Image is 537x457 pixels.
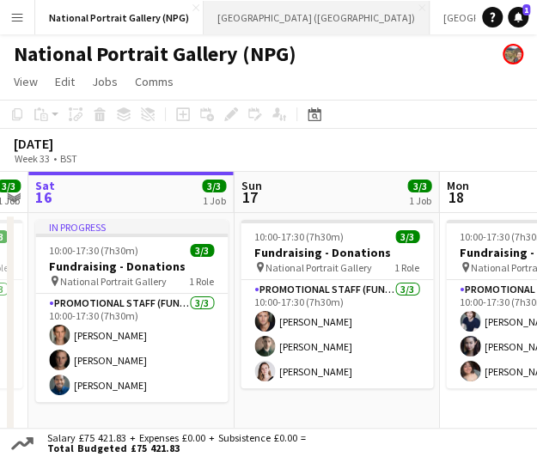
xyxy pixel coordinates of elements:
span: 3/3 [190,244,214,257]
span: Week 33 [10,152,53,165]
span: 10:00-17:30 (7h30m) [254,230,344,243]
span: 16 [33,187,55,207]
div: In progress [35,220,228,234]
h3: Fundraising - Donations [35,259,228,274]
span: 3/3 [202,180,226,192]
app-card-role: Promotional Staff (Fundraiser)3/310:00-17:30 (7h30m)[PERSON_NAME][PERSON_NAME][PERSON_NAME] [35,294,228,402]
a: 1 [508,7,528,27]
span: 17 [238,187,261,207]
app-job-card: 10:00-17:30 (7h30m)3/3Fundraising - Donations National Portrait Gallery1 RolePromotional Staff (F... [241,220,433,388]
span: 10:00-17:30 (7h30m) [49,244,138,257]
div: Salary £75 421.83 + Expenses £0.00 + Subsistence £0.00 = [37,433,309,454]
a: Edit [48,70,82,93]
div: BST [60,152,77,165]
app-job-card: In progress10:00-17:30 (7h30m)3/3Fundraising - Donations National Portrait Gallery1 RolePromotion... [35,220,228,402]
a: Comms [128,70,180,93]
app-card-role: Promotional Staff (Fundraiser)3/310:00-17:30 (7h30m)[PERSON_NAME][PERSON_NAME][PERSON_NAME] [241,280,433,388]
span: National Portrait Gallery [60,275,167,288]
span: 1 Role [394,261,419,274]
div: 1 Job [408,194,430,207]
span: Jobs [92,74,118,89]
span: Total Budgeted £75 421.83 [47,443,306,454]
h3: Fundraising - Donations [241,245,433,260]
span: Sun [241,178,261,193]
h1: National Portrait Gallery (NPG) [14,41,296,67]
button: National Portrait Gallery (NPG) [35,1,204,34]
span: Edit [55,74,75,89]
a: View [7,70,45,93]
span: Sat [35,178,55,193]
span: 1 [522,4,530,15]
button: [GEOGRAPHIC_DATA] ([GEOGRAPHIC_DATA]) [204,1,430,34]
app-user-avatar: Alyce Paton [503,44,523,64]
a: Jobs [85,70,125,93]
div: 1 Job [203,194,225,207]
span: Comms [135,74,174,89]
span: 18 [443,187,468,207]
span: National Portrait Gallery [265,261,372,274]
span: 1 Role [189,275,214,288]
span: 3/3 [395,230,419,243]
div: [DATE] [14,135,117,152]
span: View [14,74,38,89]
span: Mon [446,178,468,193]
span: 3/3 [407,180,431,192]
